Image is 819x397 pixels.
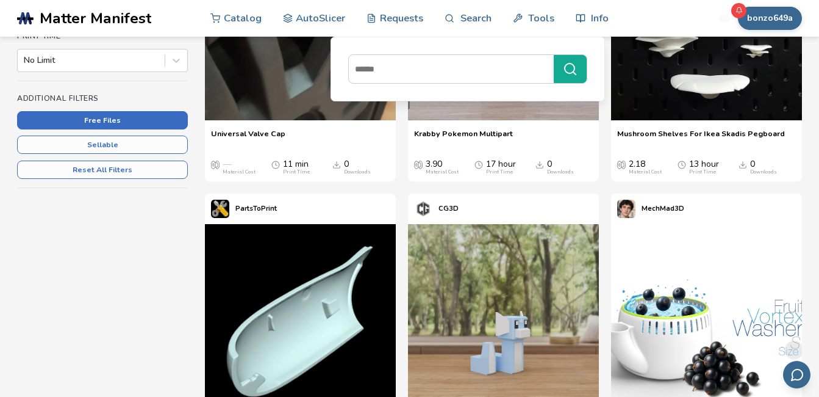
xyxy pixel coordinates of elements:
div: 0 [750,159,777,175]
a: PartsToPrint's profilePartsToPrint [205,194,283,224]
div: Downloads [547,169,574,175]
div: Downloads [750,169,777,175]
h4: Print Time [17,32,188,40]
span: — [223,159,231,169]
div: Material Cost [223,169,256,175]
a: CG3D's profileCG3D [408,194,465,224]
input: No Limit [24,56,26,65]
span: Average Print Time [271,159,280,169]
div: 11 min [283,159,310,175]
div: 17 hour [486,159,516,175]
div: Print Time [486,169,513,175]
a: MechMad3D's profileMechMad3D [611,194,690,224]
span: Average Cost [211,159,220,169]
a: Krabby Pokemon Multipart [414,129,513,147]
span: Downloads [535,159,544,169]
h4: Additional Filters [17,94,188,103]
span: Average Cost [414,159,423,169]
img: CG3D's profile [414,200,432,218]
div: Material Cost [629,169,662,175]
div: 13 hour [689,159,719,175]
div: Material Cost [426,169,459,175]
button: Sellable [17,136,188,154]
button: Send feedback via email [783,361,810,388]
div: 0 [547,159,574,175]
span: Average Print Time [678,159,686,169]
div: 3.90 [426,159,459,175]
a: Mushroom Shelves For Ikea Skadis Pegboard [617,129,785,147]
p: MechMad3D [642,202,684,215]
div: Print Time [283,169,310,175]
span: Downloads [739,159,747,169]
a: Universal Valve Cap [211,129,285,147]
div: 2.18 [629,159,662,175]
div: 0 [344,159,371,175]
span: Downloads [332,159,341,169]
span: Average Cost [617,159,626,169]
p: CG3D [438,202,459,215]
img: PartsToPrint's profile [211,200,229,218]
button: Reset All Filters [17,161,188,179]
span: Matter Manifest [40,10,151,27]
div: Downloads [344,169,371,175]
img: MechMad3D's profile [617,200,635,218]
button: Free Files [17,111,188,129]
p: PartsToPrint [235,202,277,215]
span: Average Print Time [474,159,483,169]
div: Print Time [689,169,716,175]
button: bonzo649a [738,7,802,30]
